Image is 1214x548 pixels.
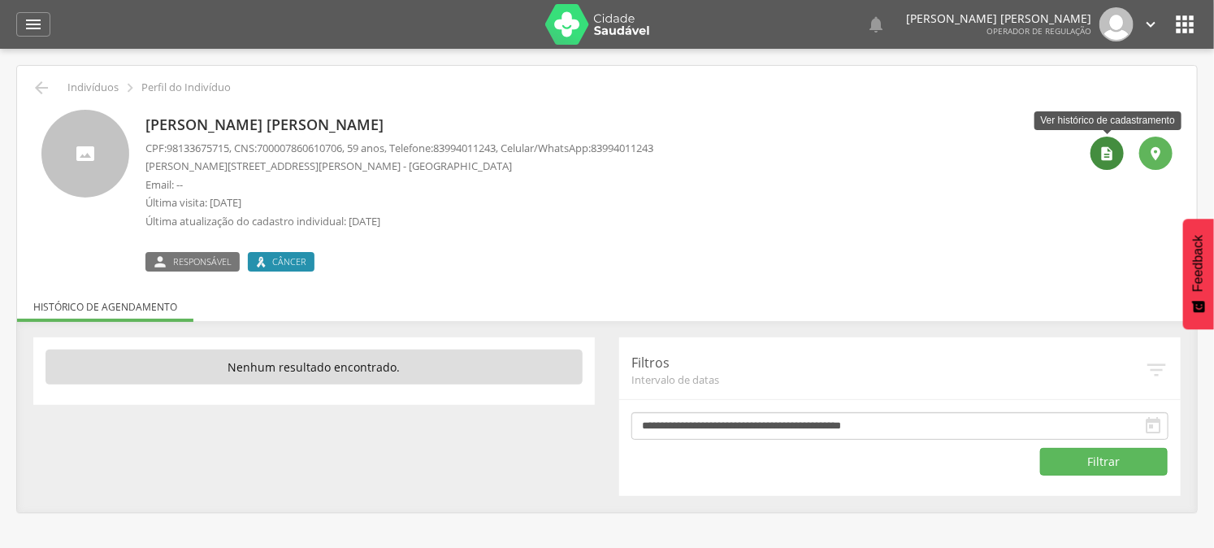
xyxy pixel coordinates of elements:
[145,115,653,136] p: [PERSON_NAME] [PERSON_NAME]
[67,81,119,94] p: Indivíduos
[1142,15,1160,33] i: 
[145,195,653,211] p: Última visita: [DATE]
[986,25,1091,37] span: Operador de regulação
[591,141,653,155] span: 83994011243
[145,214,653,229] p: Última atualização do cadastro individual: [DATE]
[257,141,342,155] span: 700007860610706
[167,141,229,155] span: 98133675715
[141,81,231,94] p: Perfil do Indivíduo
[32,78,51,98] i: 
[145,159,653,174] p: [PERSON_NAME][STREET_ADDRESS][PERSON_NAME] - [GEOGRAPHIC_DATA]
[1099,146,1116,162] i: 
[1142,7,1160,41] a: 
[145,177,653,193] p: Email: --
[1144,358,1168,382] i: 
[631,354,1144,372] p: Filtros
[631,372,1144,387] span: Intervalo de datas
[173,255,232,268] span: Responsável
[1191,235,1206,292] span: Feedback
[152,255,168,268] i: 
[1143,416,1163,436] i: 
[24,15,43,34] i: 
[16,12,50,37] a: 
[866,15,886,34] i: 
[272,255,306,268] span: Câncer
[1172,11,1198,37] i: 
[1040,448,1168,476] button: Filtrar
[906,13,1091,24] p: [PERSON_NAME] [PERSON_NAME]
[121,79,139,97] i: 
[1034,111,1181,130] div: Ver histórico de cadastramento
[1148,146,1164,162] i: 
[1183,219,1214,329] button: Feedback - Mostrar pesquisa
[145,141,653,156] p: CPF: , CNS: , 59 anos, Telefone: , Celular/WhatsApp:
[46,350,583,385] p: Nenhum resultado encontrado.
[433,141,496,155] span: 83994011243
[866,7,886,41] a: 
